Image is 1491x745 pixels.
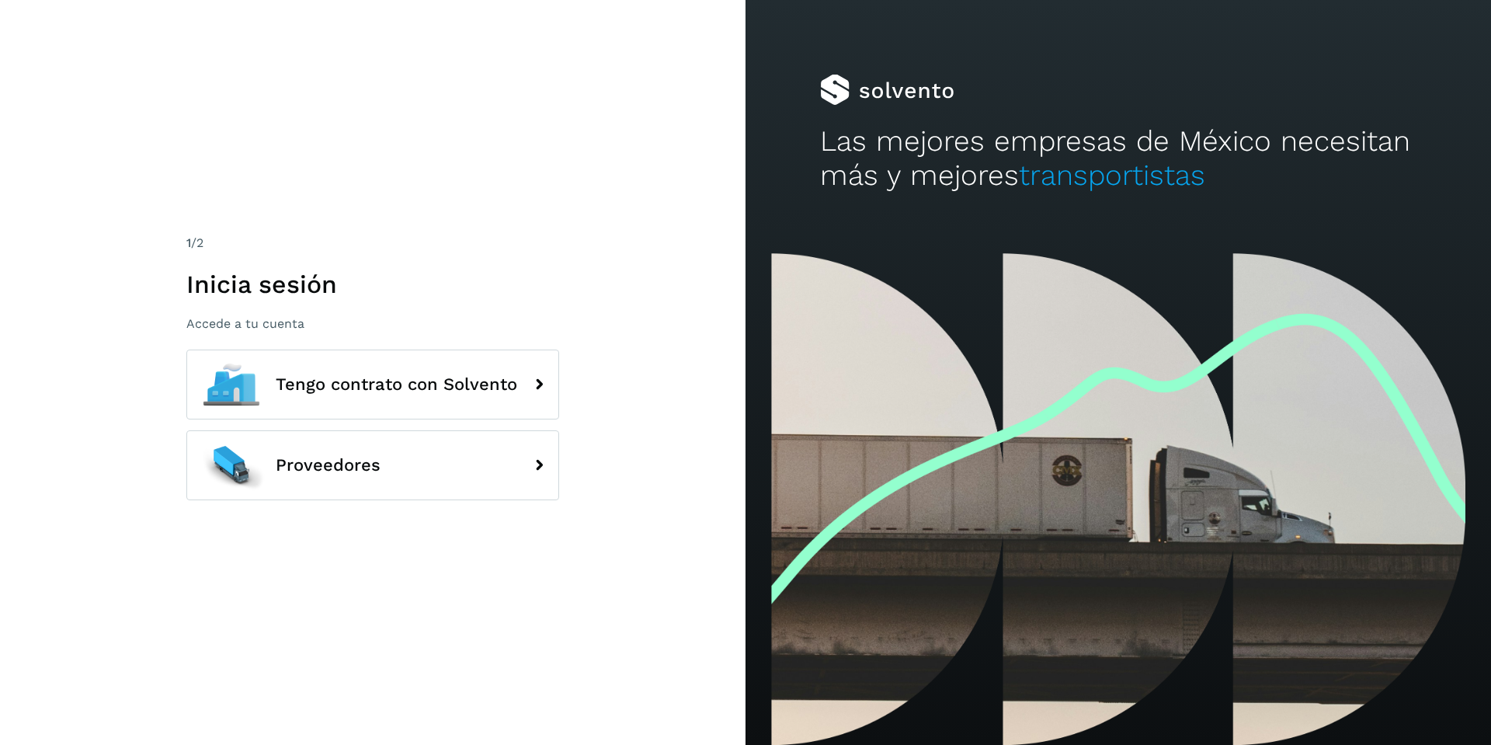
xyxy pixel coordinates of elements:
div: /2 [186,234,559,252]
h2: Las mejores empresas de México necesitan más y mejores [820,124,1416,193]
span: Proveedores [276,456,381,475]
span: Tengo contrato con Solvento [276,375,517,394]
span: 1 [186,235,191,250]
h1: Inicia sesión [186,270,559,299]
button: Proveedores [186,430,559,500]
span: transportistas [1019,158,1205,192]
button: Tengo contrato con Solvento [186,350,559,419]
p: Accede a tu cuenta [186,316,559,331]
